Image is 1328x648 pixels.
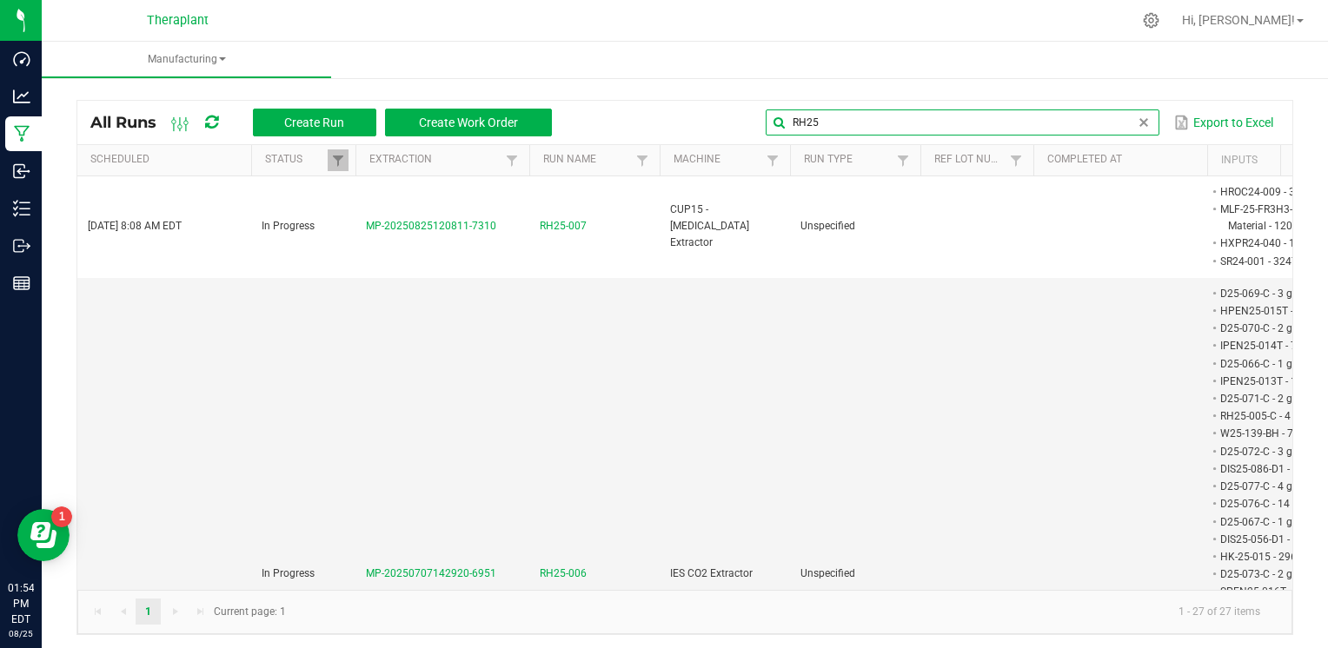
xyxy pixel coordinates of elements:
[800,567,855,579] span: Unspecified
[77,590,1292,634] kendo-pager: Current page: 1
[540,218,587,235] span: RH25-007
[1182,13,1295,27] span: Hi, [PERSON_NAME]!
[13,274,30,292] inline-svg: Reports
[934,153,1005,167] a: Ref Lot NumberSortable
[147,13,209,28] span: Theraplant
[1006,149,1026,171] a: Filter
[1047,153,1200,167] a: Completed AtSortable
[762,149,783,171] a: Filter
[1140,12,1162,29] div: Manage settings
[674,153,761,167] a: MachineSortable
[670,203,749,248] span: CUP15 - [MEDICAL_DATA] Extractor
[88,220,182,232] span: [DATE] 8:08 AM EDT
[90,108,565,137] div: All Runs
[8,580,34,627] p: 01:54 PM EDT
[262,220,315,232] span: In Progress
[13,200,30,217] inline-svg: Inventory
[262,567,315,579] span: In Progress
[800,220,855,232] span: Unspecified
[670,567,753,579] span: IES CO2 Extractor
[501,149,522,171] a: Filter
[1170,108,1278,137] button: Export to Excel
[13,50,30,68] inline-svg: Dashboard
[385,109,552,136] button: Create Work Order
[13,125,30,142] inline-svg: Manufacturing
[90,153,244,167] a: ScheduledSortable
[804,153,892,167] a: Run TypeSortable
[632,149,653,171] a: Filter
[8,627,34,640] p: 08/25
[369,153,501,167] a: ExtractionSortable
[419,116,518,129] span: Create Work Order
[543,153,631,167] a: Run NameSortable
[766,109,1159,136] input: Search by Run Name, Extraction, Machine, or Lot Number
[51,506,72,527] iframe: Resource center unread badge
[13,88,30,105] inline-svg: Analytics
[17,509,70,561] iframe: Resource center
[1137,116,1151,129] span: clear
[13,162,30,180] inline-svg: Inbound
[42,52,331,67] span: Manufacturing
[136,598,161,625] a: Page 1
[13,237,30,255] inline-svg: Outbound
[328,149,349,171] a: Filter
[540,565,587,582] span: RH25-006
[296,598,1274,626] kendo-pager-info: 1 - 27 of 27 items
[265,153,327,167] a: StatusSortable
[42,42,331,78] a: Manufacturing
[893,149,913,171] a: Filter
[253,109,376,136] button: Create Run
[366,220,496,232] span: MP-20250825120811-7310
[366,567,496,579] span: MP-20250707142920-6951
[284,116,344,129] span: Create Run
